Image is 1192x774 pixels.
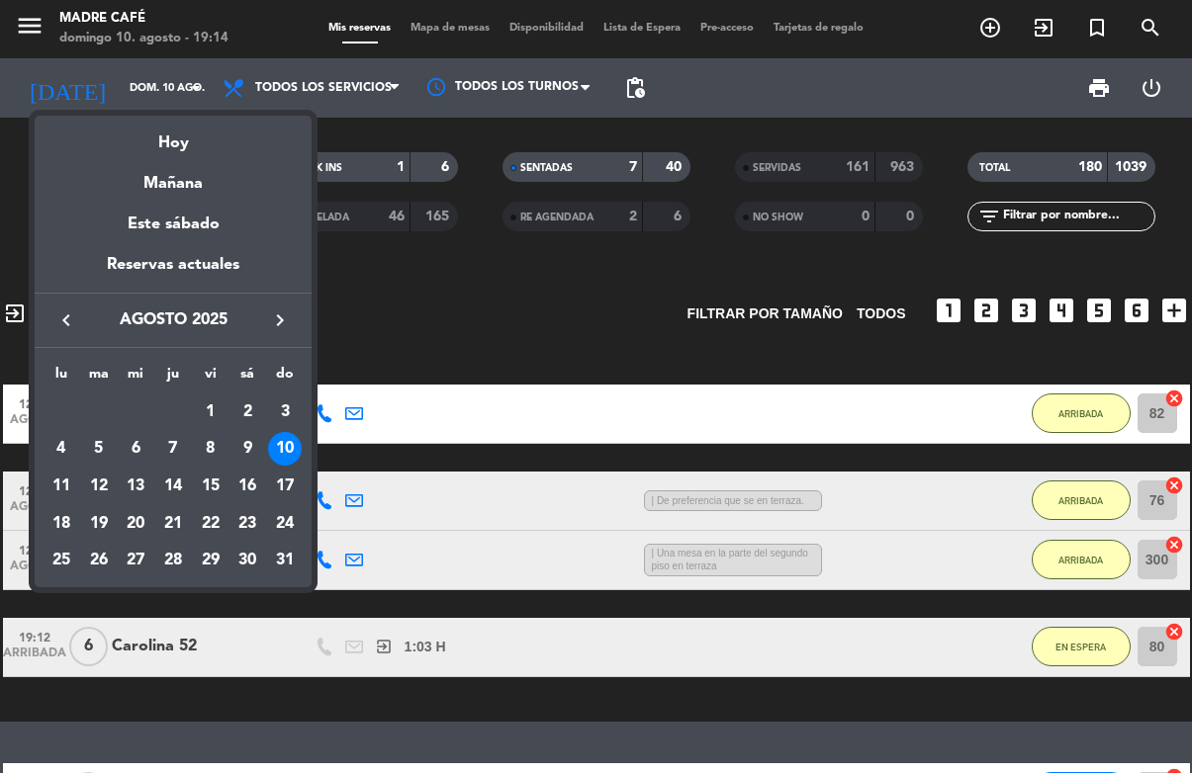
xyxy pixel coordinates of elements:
[266,394,304,432] td: 3 de agosto de 2025
[156,546,190,579] div: 28
[229,394,267,432] td: 2 de agosto de 2025
[154,544,192,581] td: 28 de agosto de 2025
[35,253,312,294] div: Reservas actuales
[154,506,192,544] td: 21 de agosto de 2025
[192,432,229,470] td: 8 de agosto de 2025
[80,469,118,506] td: 12 de agosto de 2025
[230,508,264,542] div: 23
[82,471,116,504] div: 12
[119,471,152,504] div: 13
[48,308,84,334] button: keyboard_arrow_left
[268,508,302,542] div: 24
[154,364,192,394] th: jueves
[156,471,190,504] div: 14
[45,508,78,542] div: 18
[154,469,192,506] td: 14 de agosto de 2025
[229,364,267,394] th: sábado
[117,544,154,581] td: 27 de agosto de 2025
[43,506,80,544] td: 18 de agosto de 2025
[54,309,78,333] i: keyboard_arrow_left
[268,471,302,504] div: 17
[35,157,312,198] div: Mañana
[43,544,80,581] td: 25 de agosto de 2025
[117,469,154,506] td: 13 de agosto de 2025
[192,364,229,394] th: viernes
[194,546,228,579] div: 29
[230,433,264,467] div: 9
[268,546,302,579] div: 31
[43,469,80,506] td: 11 de agosto de 2025
[84,308,262,334] span: agosto 2025
[192,394,229,432] td: 1 de agosto de 2025
[194,508,228,542] div: 22
[117,432,154,470] td: 6 de agosto de 2025
[45,471,78,504] div: 11
[156,433,190,467] div: 7
[229,469,267,506] td: 16 de agosto de 2025
[230,471,264,504] div: 16
[45,433,78,467] div: 4
[268,396,302,430] div: 3
[80,432,118,470] td: 5 de agosto de 2025
[266,432,304,470] td: 10 de agosto de 2025
[192,469,229,506] td: 15 de agosto de 2025
[117,364,154,394] th: miércoles
[230,546,264,579] div: 30
[268,309,292,333] i: keyboard_arrow_right
[194,396,228,430] div: 1
[80,364,118,394] th: martes
[229,544,267,581] td: 30 de agosto de 2025
[266,544,304,581] td: 31 de agosto de 2025
[35,117,312,157] div: Hoy
[229,432,267,470] td: 9 de agosto de 2025
[80,544,118,581] td: 26 de agosto de 2025
[43,432,80,470] td: 4 de agosto de 2025
[266,506,304,544] td: 24 de agosto de 2025
[35,198,312,253] div: Este sábado
[192,544,229,581] td: 29 de agosto de 2025
[229,506,267,544] td: 23 de agosto de 2025
[268,433,302,467] div: 10
[266,469,304,506] td: 17 de agosto de 2025
[43,364,80,394] th: lunes
[266,364,304,394] th: domingo
[194,471,228,504] div: 15
[192,506,229,544] td: 22 de agosto de 2025
[119,508,152,542] div: 20
[80,506,118,544] td: 19 de agosto de 2025
[194,433,228,467] div: 8
[230,396,264,430] div: 2
[119,433,152,467] div: 6
[43,394,192,432] td: AGO.
[45,546,78,579] div: 25
[82,546,116,579] div: 26
[117,506,154,544] td: 20 de agosto de 2025
[119,546,152,579] div: 27
[154,432,192,470] td: 7 de agosto de 2025
[82,508,116,542] div: 19
[82,433,116,467] div: 5
[156,508,190,542] div: 21
[262,308,298,334] button: keyboard_arrow_right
